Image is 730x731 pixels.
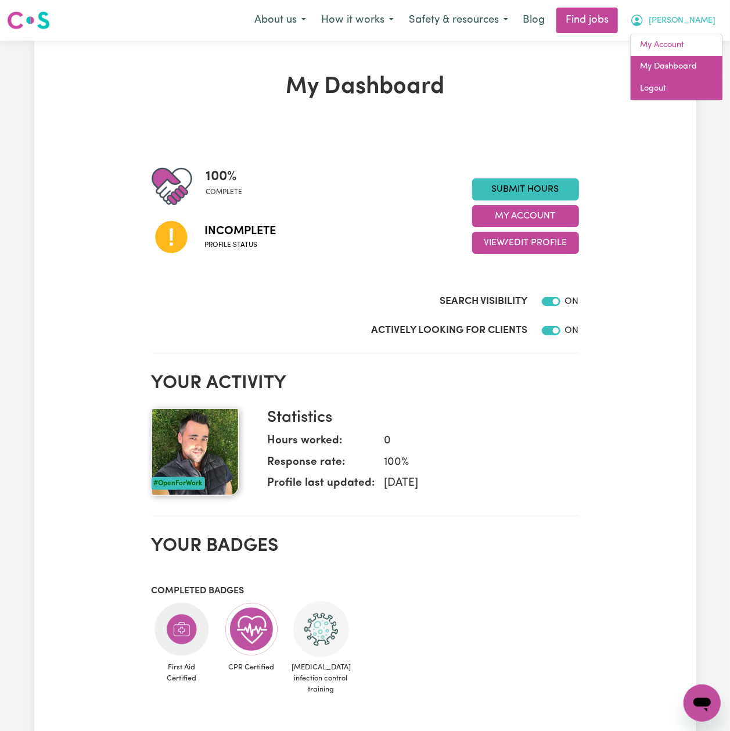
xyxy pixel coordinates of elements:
dd: [DATE] [375,475,570,492]
a: Submit Hours [472,178,579,200]
h3: Statistics [268,408,570,428]
dt: Response rate: [268,454,375,476]
label: Search Visibility [440,294,528,309]
button: Safety & resources [401,8,516,33]
h3: Completed badges [152,586,579,597]
img: Care and support worker has completed First Aid Certification [154,601,210,657]
label: Actively Looking for Clients [372,323,528,338]
span: ON [565,326,579,335]
a: Find jobs [556,8,618,33]
a: Careseekers logo [7,7,50,34]
span: Incomplete [205,223,276,240]
span: CPR Certified [221,657,282,678]
dd: 0 [375,433,570,450]
div: #OpenForWork [152,477,205,490]
dt: Profile last updated: [268,475,375,497]
img: Care and support worker has completed CPR Certification [224,601,279,657]
a: My Dashboard [631,56,722,78]
span: Profile status [205,240,276,250]
span: complete [206,187,243,198]
span: ON [565,297,579,306]
button: About us [247,8,314,33]
h2: Your activity [152,372,579,395]
button: View/Edit Profile [472,232,579,254]
button: My Account [472,205,579,227]
div: My Account [630,34,723,101]
div: Profile completeness: 100% [206,166,252,207]
img: Your profile picture [152,408,239,496]
span: [PERSON_NAME] [649,15,715,27]
span: 100 % [206,166,243,187]
h1: My Dashboard [152,73,579,101]
button: How it works [314,8,401,33]
h2: Your badges [152,535,579,557]
span: First Aid Certified [152,657,212,689]
span: [MEDICAL_DATA] infection control training [291,657,351,700]
button: My Account [623,8,723,33]
dt: Hours worked: [268,433,375,454]
a: My Account [631,34,722,56]
img: Careseekers logo [7,10,50,31]
iframe: Button to launch messaging window [684,685,721,722]
img: CS Academy: COVID-19 Infection Control Training course completed [293,601,349,657]
a: Blog [516,8,552,33]
a: Logout [631,78,722,100]
dd: 100 % [375,454,570,471]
